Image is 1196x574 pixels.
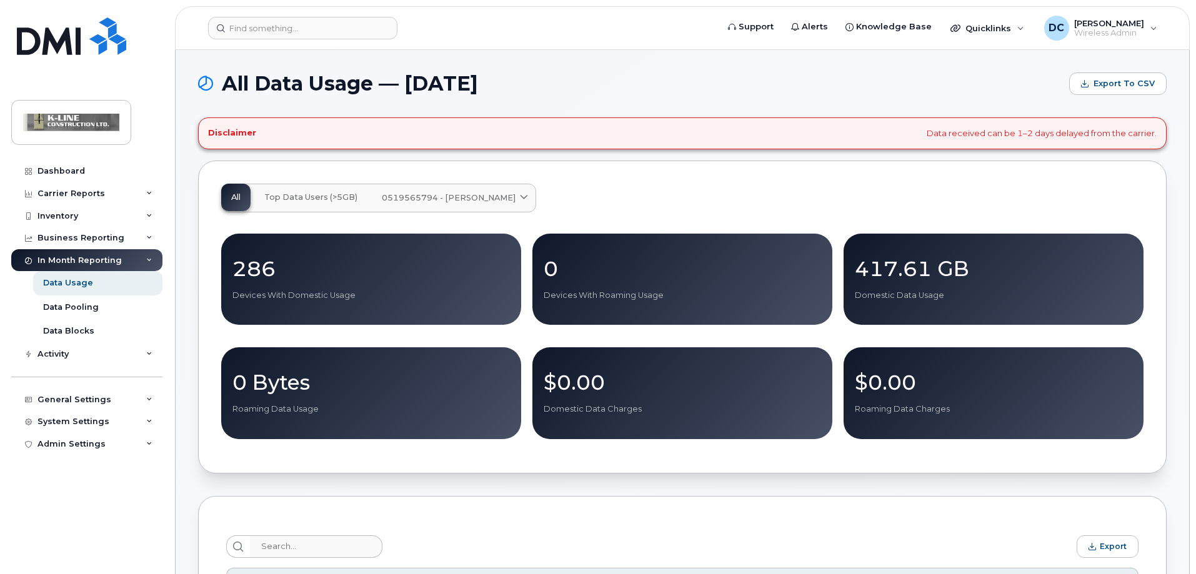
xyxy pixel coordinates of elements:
span: All Data Usage — [DATE] [222,74,478,93]
p: 417.61 GB [855,257,1132,280]
button: Export to CSV [1069,72,1167,95]
h4: Disclaimer [208,128,256,138]
span: Top Data Users (>5GB) [264,192,357,202]
p: Domestic Data Usage [855,290,1132,301]
p: $0.00 [544,371,821,393]
span: Export to CSV [1094,78,1155,89]
input: Search... [250,535,382,558]
p: Devices With Roaming Usage [544,290,821,301]
span: 0519565794 - [PERSON_NAME] [382,192,516,204]
p: Roaming Data Usage [232,403,510,415]
p: Roaming Data Charges [855,403,1132,415]
button: Export [1077,535,1139,558]
p: $0.00 [855,371,1132,393]
p: 0 [544,257,821,280]
span: Export [1100,542,1127,551]
a: 0519565794 - [PERSON_NAME] [372,184,536,212]
p: 0 Bytes [232,371,510,393]
p: Domestic Data Charges [544,403,821,415]
p: Devices With Domestic Usage [232,290,510,301]
p: 286 [232,257,510,280]
div: Data received can be 1–2 days delayed from the carrier. [198,117,1167,149]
